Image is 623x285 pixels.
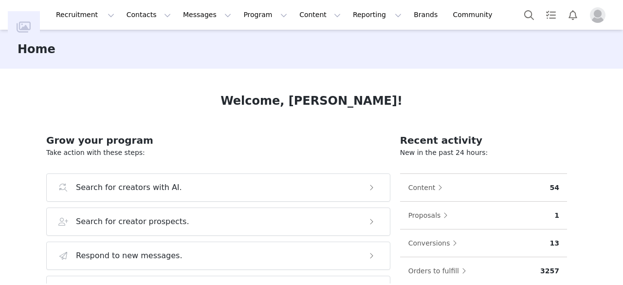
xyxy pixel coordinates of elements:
[46,242,390,270] button: Respond to new messages.
[518,4,540,26] button: Search
[408,4,446,26] a: Brands
[408,208,453,223] button: Proposals
[562,4,584,26] button: Notifications
[121,4,177,26] button: Contacts
[46,148,390,158] p: Take action with these steps:
[220,92,403,110] h1: Welcome, [PERSON_NAME]!
[177,4,237,26] button: Messages
[408,235,462,251] button: Conversions
[50,4,120,26] button: Recruitment
[584,7,615,23] button: Profile
[400,148,567,158] p: New in the past 24 hours:
[447,4,503,26] a: Community
[46,173,390,202] button: Search for creators with AI.
[46,133,390,148] h2: Grow your program
[76,182,182,193] h3: Search for creators with AI.
[554,210,559,221] p: 1
[347,4,407,26] button: Reporting
[590,7,605,23] img: placeholder-profile.jpg
[550,183,559,193] p: 54
[293,4,347,26] button: Content
[408,263,471,279] button: Orders to fulfill
[550,238,559,248] p: 13
[540,4,562,26] a: Tasks
[18,40,55,58] h3: Home
[400,133,567,148] h2: Recent activity
[540,266,559,276] p: 3257
[46,208,390,236] button: Search for creator prospects.
[238,4,293,26] button: Program
[76,250,183,262] h3: Respond to new messages.
[76,216,189,228] h3: Search for creator prospects.
[408,180,448,195] button: Content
